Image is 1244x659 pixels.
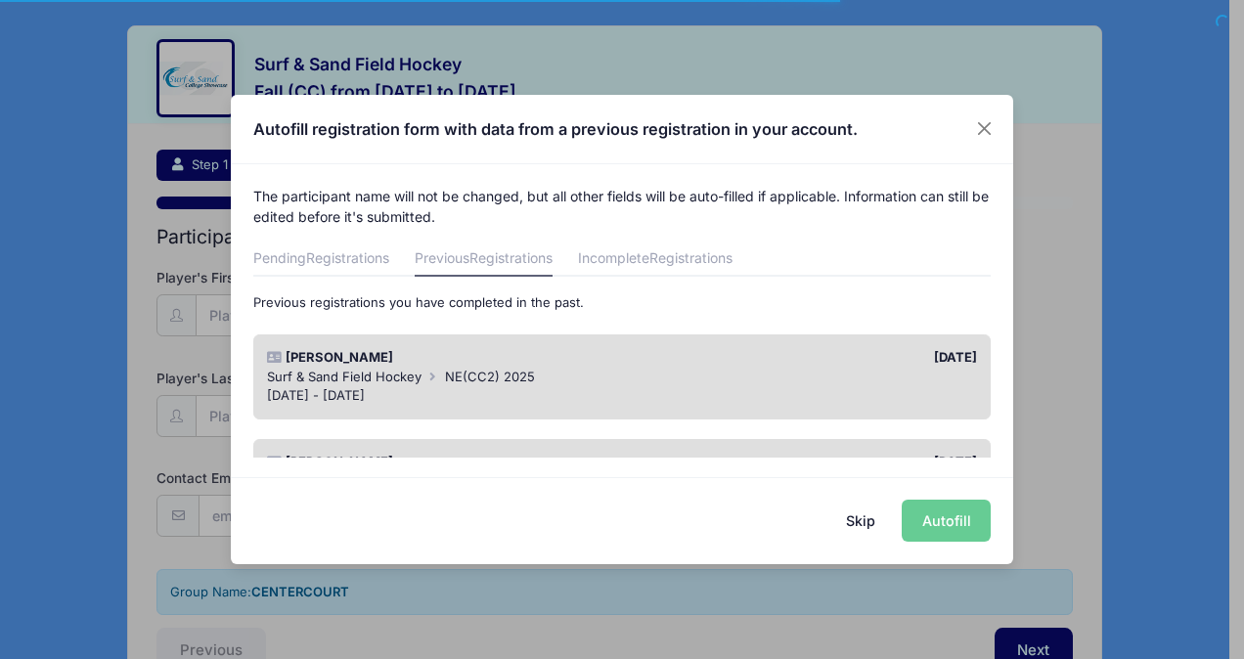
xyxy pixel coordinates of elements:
[445,369,535,384] span: NE(CC2) 2025
[267,386,978,406] div: [DATE] - [DATE]
[622,453,987,472] div: [DATE]
[257,348,622,368] div: [PERSON_NAME]
[649,249,733,266] span: Registrations
[257,453,622,472] div: [PERSON_NAME]
[253,242,389,277] a: Pending
[253,117,858,141] h4: Autofill registration form with data from a previous registration in your account.
[306,249,389,266] span: Registrations
[826,500,896,542] button: Skip
[967,111,1002,147] button: Close
[469,249,553,266] span: Registrations
[415,242,553,277] a: Previous
[267,369,422,384] span: Surf & Sand Field Hockey
[578,242,733,277] a: Incomplete
[253,186,992,227] p: The participant name will not be changed, but all other fields will be auto-filled if applicable....
[622,348,987,368] div: [DATE]
[253,293,992,313] p: Previous registrations you have completed in the past.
